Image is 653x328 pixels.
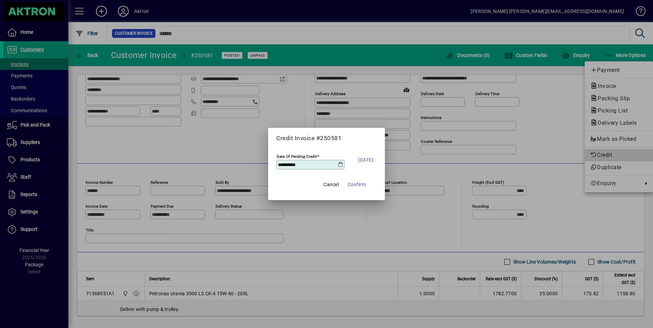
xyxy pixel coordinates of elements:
h5: Credit Invoice #250581 [276,135,377,142]
span: Confirm [348,180,366,189]
span: [DATE] [358,156,373,164]
button: Cancel [320,178,342,191]
button: Confirm [345,178,369,191]
button: [DATE] [355,151,377,168]
mat-label: Date Of Pending Credit [277,154,317,159]
span: Cancel [323,180,339,189]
